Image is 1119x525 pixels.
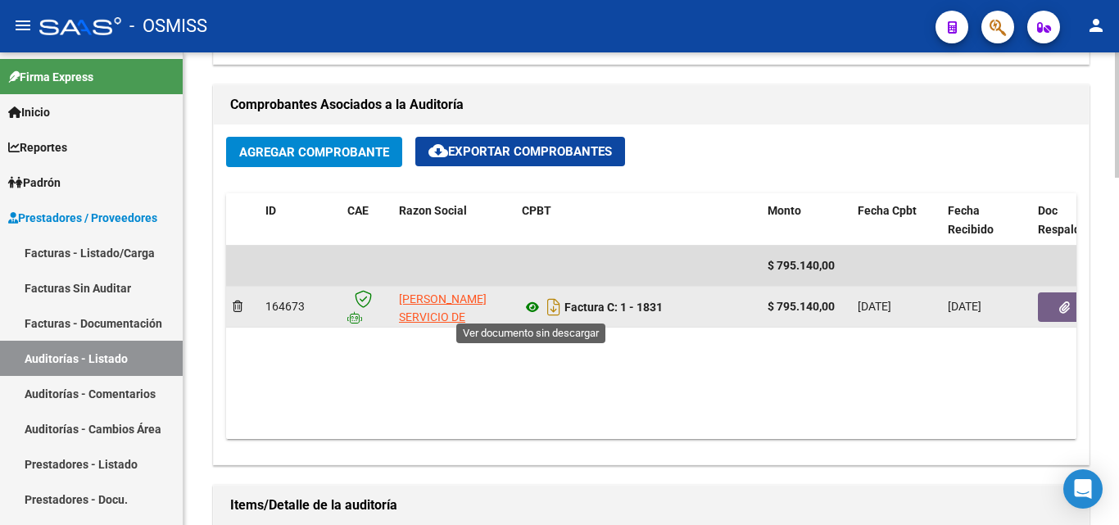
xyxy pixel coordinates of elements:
span: Exportar Comprobantes [428,144,612,159]
datatable-header-cell: Fecha Cpbt [851,193,941,247]
span: Fecha Cpbt [858,204,917,217]
datatable-header-cell: CAE [341,193,392,247]
mat-icon: person [1086,16,1106,35]
datatable-header-cell: Monto [761,193,851,247]
h1: Items/Detalle de la auditoría [230,492,1072,518]
span: Firma Express [8,68,93,86]
span: CAE [347,204,369,217]
span: Padrón [8,174,61,192]
span: Agregar Comprobante [239,145,389,160]
strong: Factura C: 1 - 1831 [564,301,663,314]
span: - OSMISS [129,8,207,44]
datatable-header-cell: Fecha Recibido [941,193,1031,247]
i: Descargar documento [543,294,564,320]
span: 164673 [265,300,305,313]
span: [PERSON_NAME] SERVICIO DE ATENCION MEDICA A LA COMUNIDAD [399,292,508,361]
h1: Comprobantes Asociados a la Auditoría [230,92,1072,118]
mat-icon: cloud_download [428,141,448,161]
button: Agregar Comprobante [226,137,402,167]
span: Inicio [8,103,50,121]
span: Reportes [8,138,67,156]
datatable-header-cell: ID [259,193,341,247]
span: [DATE] [858,300,891,313]
span: ID [265,204,276,217]
span: Razon Social [399,204,467,217]
button: Exportar Comprobantes [415,137,625,166]
span: $ 795.140,00 [768,259,835,272]
span: CPBT [522,204,551,217]
span: Doc Respaldatoria [1038,204,1112,236]
span: [DATE] [948,300,981,313]
div: Open Intercom Messenger [1063,469,1103,509]
span: Prestadores / Proveedores [8,209,157,227]
span: Monto [768,204,801,217]
datatable-header-cell: Razon Social [392,193,515,247]
strong: $ 795.140,00 [768,300,835,313]
span: Fecha Recibido [948,204,994,236]
datatable-header-cell: CPBT [515,193,761,247]
mat-icon: menu [13,16,33,35]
